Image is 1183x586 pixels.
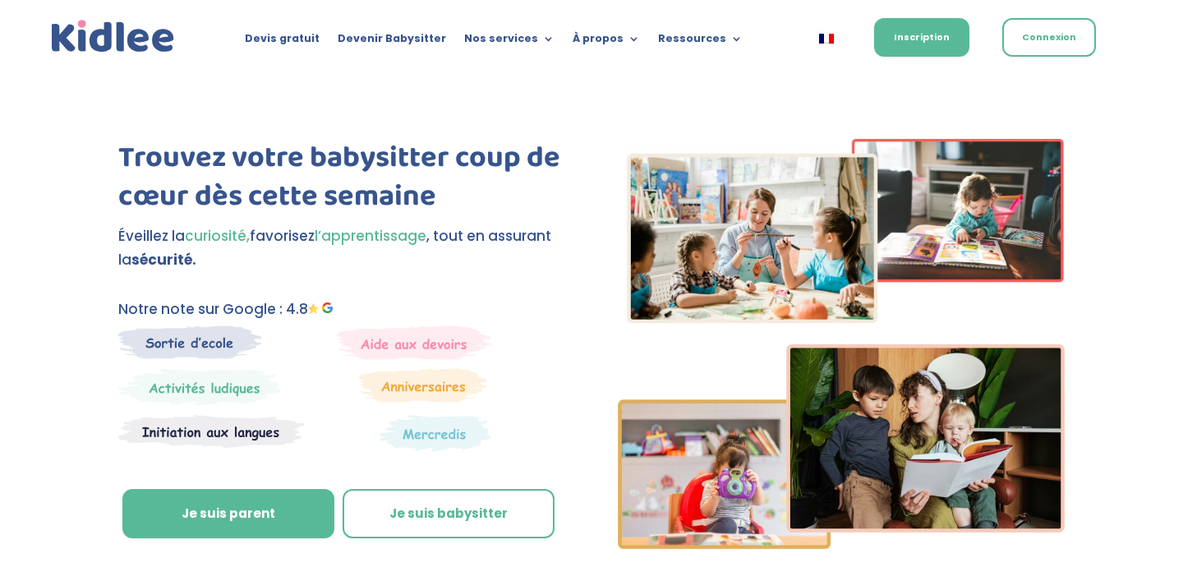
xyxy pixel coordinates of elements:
span: l’apprentissage [315,226,426,246]
a: Ressources [658,33,743,51]
a: Nos services [464,33,555,51]
img: Thematique [380,414,490,452]
img: Atelier thematique [118,414,305,449]
a: Connexion [1002,18,1096,57]
strong: sécurité. [131,250,196,270]
img: logo_kidlee_bleu [48,16,178,57]
img: Sortie decole [118,325,262,359]
h1: Trouvez votre babysitter coup de cœur dès cette semaine [118,139,565,224]
img: Anniversaire [359,368,487,403]
span: curiosité, [185,226,250,246]
a: Je suis babysitter [343,489,555,538]
a: Devis gratuit [245,33,320,51]
a: À propos [573,33,640,51]
a: Devenir Babysitter [338,33,446,51]
picture: Imgs-2 [618,534,1065,554]
p: Éveillez la favorisez , tout en assurant la [118,224,565,272]
a: Inscription [874,18,969,57]
img: Mercredi [118,368,281,406]
img: weekends [337,325,491,360]
p: Notre note sur Google : 4.8 [118,298,565,321]
a: Je suis parent [122,489,334,538]
a: Kidlee Logo [48,16,178,57]
img: Français [819,34,834,44]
